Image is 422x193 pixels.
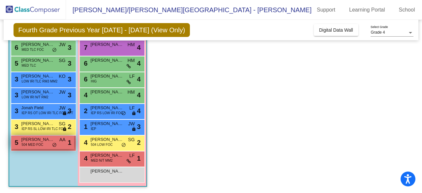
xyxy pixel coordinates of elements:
[91,79,97,84] span: HIG
[128,41,135,48] span: HM
[22,126,66,131] span: IEP RS SL LOW IRI TLC FOC
[121,143,126,148] span: do_not_disturb_alt
[62,111,67,116] span: lock
[21,89,54,95] span: [PERSON_NAME]
[137,138,140,147] span: 2
[22,95,48,100] span: LOW IRI N/T RM2
[91,105,124,111] span: [PERSON_NAME]
[22,47,44,52] span: MED TLC FOC
[137,58,140,68] span: 4
[52,48,57,53] span: do_not_disturb_alt
[132,127,136,132] span: lock
[91,142,113,147] span: 504 LOW FOC
[59,120,65,127] span: SG
[68,43,71,52] span: 3
[137,43,140,52] span: 4
[59,136,66,143] span: AA
[21,73,54,80] span: [PERSON_NAME]
[91,111,123,115] span: IEP RS LOW IRI FOC
[22,111,73,115] span: IEP RS OT LOW IRI TLC FOC ATT
[82,123,88,130] span: 1
[68,58,71,68] span: 3
[22,79,58,84] span: LOW IRI TLC RM3 MM2
[312,5,341,15] a: Support
[14,23,190,37] span: Fourth Grade Previous Year [DATE] - [DATE] (View Only)
[91,152,124,159] span: [PERSON_NAME] [PERSON_NAME]
[128,57,135,64] span: HM
[82,60,88,67] span: 6
[82,44,88,51] span: 7
[62,127,67,132] span: lock
[59,57,65,64] span: SG
[59,105,65,112] span: JW
[68,122,71,132] span: 2
[68,74,71,84] span: 3
[132,111,136,116] span: lock
[68,138,71,147] span: 1
[82,139,88,146] span: 4
[91,168,124,175] span: [PERSON_NAME]
[137,122,140,132] span: 3
[91,136,124,143] span: [PERSON_NAME]
[21,105,54,111] span: Jonah Field
[137,153,140,163] span: 1
[22,142,44,147] span: 504 MED FOC
[82,155,88,162] span: 4
[137,106,140,116] span: 4
[59,41,65,48] span: JW
[22,63,36,68] span: MED TLC
[82,76,88,83] span: 6
[13,60,18,67] span: 5
[129,73,135,80] span: LF
[91,126,96,131] span: IEP
[21,41,54,48] span: [PERSON_NAME]
[52,143,57,148] span: do_not_disturb_alt
[59,73,65,80] span: KO
[82,91,88,99] span: 4
[21,136,54,143] span: [PERSON_NAME]
[21,57,54,64] span: [PERSON_NAME]
[91,57,124,64] span: [PERSON_NAME]
[91,89,124,95] span: [PERSON_NAME]
[128,136,135,143] span: SG
[137,90,140,100] span: 4
[13,139,18,146] span: 5
[13,107,18,114] span: 3
[121,111,126,116] span: do_not_disturb_alt
[91,41,124,48] span: [PERSON_NAME]
[91,158,113,163] span: MED N/T MM2
[59,89,65,96] span: JW
[66,5,312,15] span: [PERSON_NAME]/[PERSON_NAME][GEOGRAPHIC_DATA] - [PERSON_NAME]
[128,120,135,127] span: JW
[129,105,135,112] span: LF
[137,74,140,84] span: 4
[13,91,18,99] span: 3
[13,123,18,130] span: 3
[314,24,358,36] button: Digital Data Wall
[21,120,54,127] span: [PERSON_NAME]
[371,30,385,35] span: Grade 4
[68,106,71,116] span: 3
[129,152,135,159] span: LF
[13,44,18,51] span: 6
[319,27,353,33] span: Digital Data Wall
[394,5,420,15] a: School
[68,90,71,100] span: 3
[91,120,124,127] span: [PERSON_NAME]
[82,107,88,114] span: 2
[13,76,18,83] span: 3
[344,5,390,15] a: Learning Portal
[91,73,124,80] span: [PERSON_NAME]
[128,89,135,96] span: HM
